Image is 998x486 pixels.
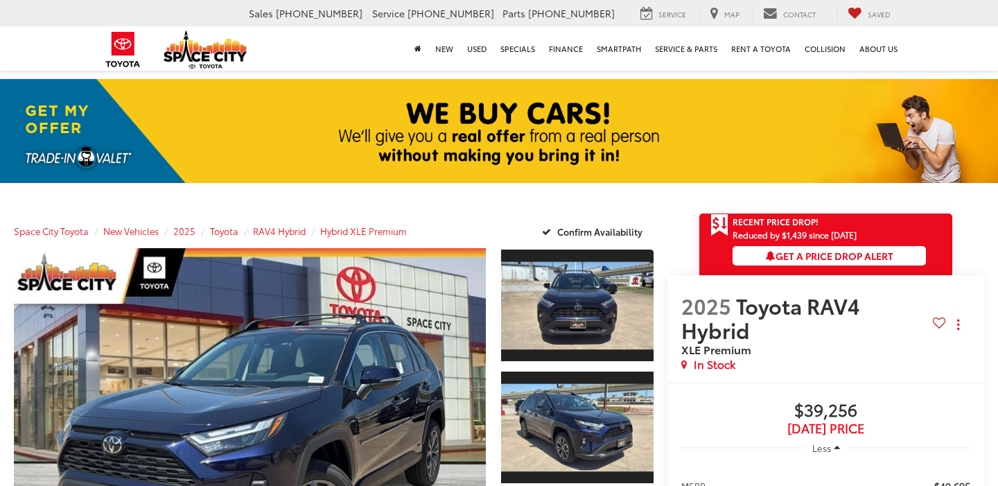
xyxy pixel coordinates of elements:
[724,9,739,19] span: Map
[534,219,654,243] button: Confirm Availability
[97,27,149,72] img: Toyota
[500,383,656,471] img: 2025 Toyota RAV4 Hybrid Hybrid XLE Premium
[408,26,428,71] a: Home
[837,6,901,21] a: My Saved Vehicles
[630,6,697,21] a: Service
[501,248,654,363] a: Expand Photo 1
[798,26,852,71] a: Collision
[805,435,847,460] button: Less
[733,216,818,227] span: Recent Price Drop!
[428,26,460,71] a: New
[681,341,751,357] span: XLE Premium
[681,401,970,422] span: $39,256
[164,31,247,69] img: Space City Toyota
[710,214,728,237] span: Get Price Drop Alert
[372,6,405,20] span: Service
[694,356,735,372] span: In Stock
[648,26,724,71] a: Service & Parts
[320,225,407,237] a: Hybrid XLE Premium
[253,225,306,237] a: RAV4 Hybrid
[528,6,615,20] span: [PHONE_NUMBER]
[733,230,926,239] span: Reduced by $1,439 since [DATE]
[699,6,750,21] a: Map
[501,370,654,485] a: Expand Photo 2
[724,26,798,71] a: Rent a Toyota
[249,6,273,20] span: Sales
[542,26,590,71] a: Finance
[173,225,195,237] a: 2025
[210,225,238,237] a: Toyota
[557,225,642,238] span: Confirm Availability
[681,290,860,345] span: Toyota RAV4 Hybrid
[766,249,893,263] span: Get a Price Drop Alert
[500,261,656,349] img: 2025 Toyota RAV4 Hybrid Hybrid XLE Premium
[946,313,970,337] button: Actions
[460,26,493,71] a: Used
[957,319,959,330] span: dropdown dots
[681,290,731,320] span: 2025
[783,9,816,19] span: Contact
[658,9,686,19] span: Service
[14,225,89,237] a: Space City Toyota
[408,6,494,20] span: [PHONE_NUMBER]
[812,442,831,454] span: Less
[276,6,362,20] span: [PHONE_NUMBER]
[852,26,904,71] a: About Us
[590,26,648,71] a: SmartPath
[868,9,891,19] span: Saved
[681,422,970,435] span: [DATE] Price
[753,6,826,21] a: Contact
[103,225,159,237] a: New Vehicles
[493,26,542,71] a: Specials
[502,6,525,20] span: Parts
[699,214,952,230] a: Get Price Drop Alert Recent Price Drop!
